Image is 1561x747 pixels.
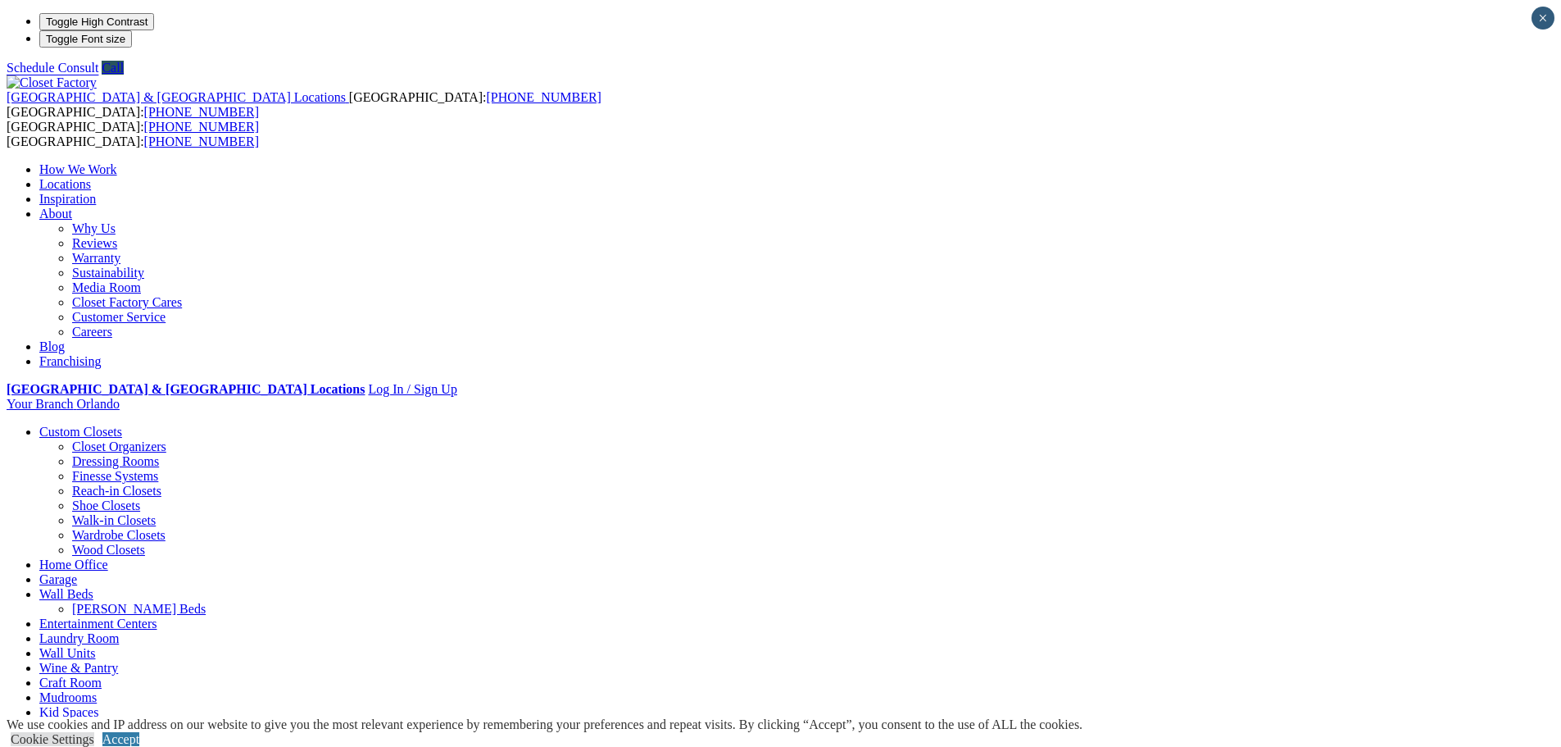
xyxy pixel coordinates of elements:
a: Wardrobe Closets [72,528,166,542]
a: Sustainability [72,266,144,280]
a: Garage [39,572,77,586]
span: Toggle High Contrast [46,16,147,28]
a: Customer Service [72,310,166,324]
a: Careers [72,325,112,339]
a: Kid Spaces [39,705,98,719]
a: Accept [102,732,139,746]
a: Craft Room [39,676,102,690]
button: Toggle Font size [39,30,132,48]
a: Your Branch Orlando [7,397,120,411]
span: Your Branch [7,397,73,411]
a: Cookie Settings [11,732,94,746]
div: We use cookies and IP address on our website to give you the most relevant experience by remember... [7,717,1082,732]
button: Close [1532,7,1554,30]
a: [GEOGRAPHIC_DATA] & [GEOGRAPHIC_DATA] Locations [7,382,365,396]
a: Blog [39,339,65,353]
a: Finesse Systems [72,469,158,483]
a: Entertainment Centers [39,617,157,631]
img: Closet Factory [7,75,97,90]
a: Schedule Consult [7,61,98,75]
a: Reach-in Closets [72,484,161,498]
a: Wall Beds [39,587,93,601]
a: Locations [39,177,91,191]
a: Why Us [72,221,116,235]
a: Warranty [72,251,120,265]
a: Closet Factory Cares [72,295,182,309]
a: Franchising [39,354,102,368]
a: Reviews [72,236,117,250]
a: Mudrooms [39,690,97,704]
a: Dressing Rooms [72,454,159,468]
a: How We Work [39,162,117,176]
span: Toggle Font size [46,33,125,45]
a: Laundry Room [39,631,119,645]
a: Custom Closets [39,425,122,439]
a: Wine & Pantry [39,661,118,675]
a: Log In / Sign Up [368,382,456,396]
a: About [39,207,72,221]
a: Wall Units [39,646,95,660]
a: [PERSON_NAME] Beds [72,602,206,616]
a: Media Room [72,280,141,294]
span: Orlando [76,397,119,411]
a: Walk-in Closets [72,513,156,527]
span: [GEOGRAPHIC_DATA] & [GEOGRAPHIC_DATA] Locations [7,90,346,104]
button: Toggle High Contrast [39,13,154,30]
span: [GEOGRAPHIC_DATA]: [GEOGRAPHIC_DATA]: [7,120,259,148]
a: [PHONE_NUMBER] [144,134,259,148]
a: [PHONE_NUMBER] [144,105,259,119]
a: Home Office [39,558,108,572]
a: Inspiration [39,192,96,206]
a: [PHONE_NUMBER] [144,120,259,134]
a: [GEOGRAPHIC_DATA] & [GEOGRAPHIC_DATA] Locations [7,90,349,104]
a: Shoe Closets [72,499,140,512]
span: [GEOGRAPHIC_DATA]: [GEOGRAPHIC_DATA]: [7,90,601,119]
a: Closet Organizers [72,440,166,453]
a: Call [102,61,124,75]
a: [PHONE_NUMBER] [486,90,601,104]
a: Wood Closets [72,543,145,557]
